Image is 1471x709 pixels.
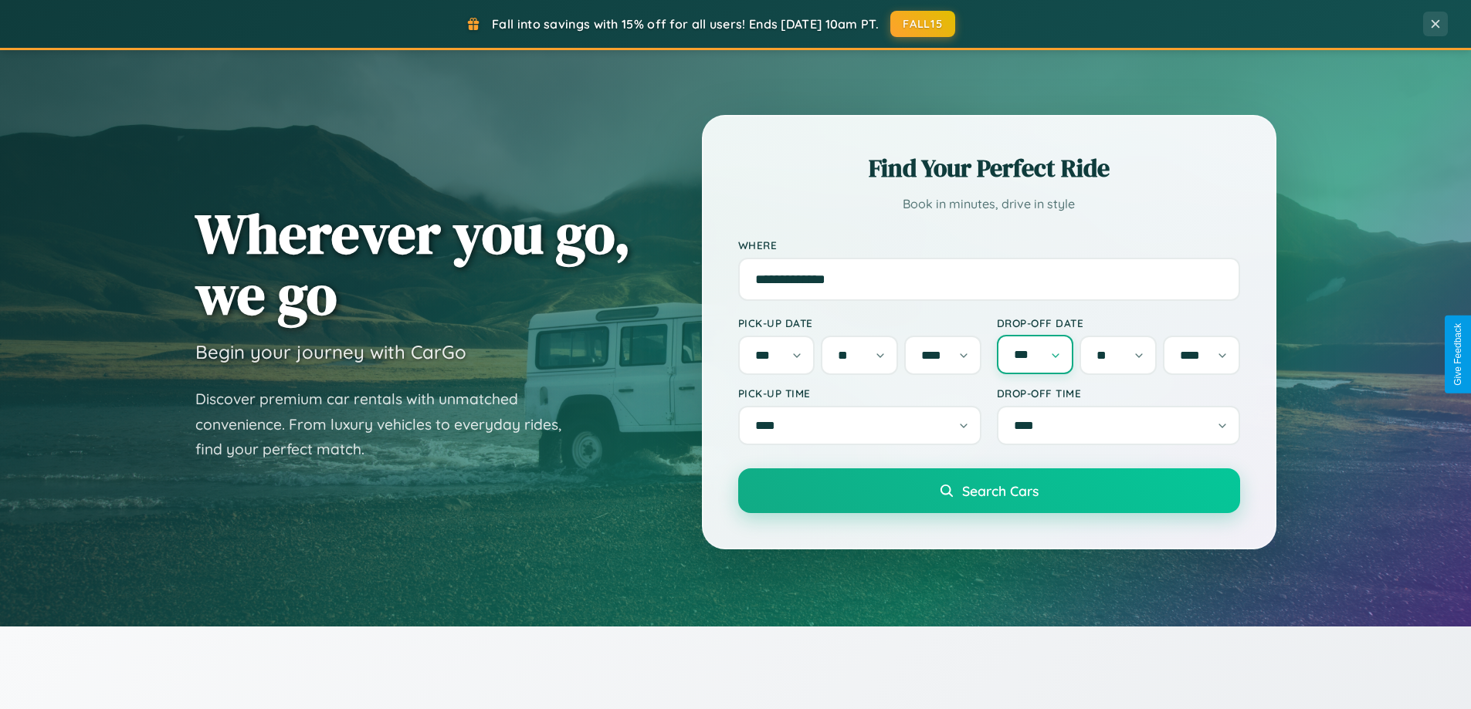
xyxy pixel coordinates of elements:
label: Pick-up Time [738,387,981,400]
span: Search Cars [962,482,1039,499]
label: Pick-up Date [738,316,981,329]
label: Drop-off Date [997,316,1240,329]
h1: Wherever you go, we go [195,203,631,325]
label: Where [738,238,1240,252]
button: FALL15 [890,11,955,37]
p: Book in minutes, drive in style [738,193,1240,215]
button: Search Cars [738,468,1240,513]
h3: Begin your journey with CarGo [195,340,466,363]
label: Drop-off Time [997,387,1240,400]
p: Discover premium car rentals with unmatched convenience. From luxury vehicles to everyday rides, ... [195,387,581,462]
div: Give Feedback [1452,323,1463,386]
span: Fall into savings with 15% off for all users! Ends [DATE] 10am PT. [492,16,879,32]
h2: Find Your Perfect Ride [738,151,1240,185]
